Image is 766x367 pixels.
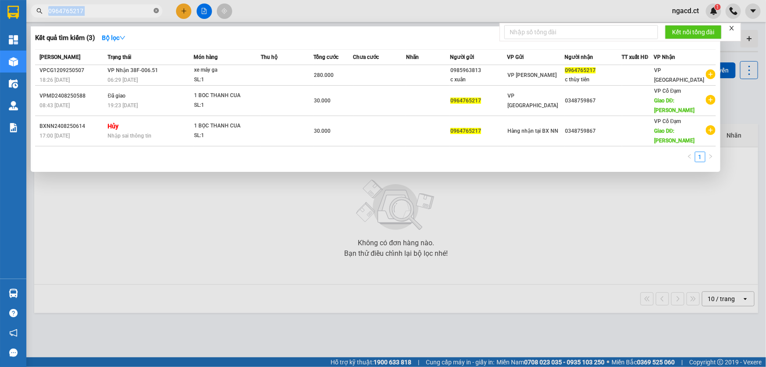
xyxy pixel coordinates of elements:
[40,77,70,83] span: 18:26 [DATE]
[565,75,621,84] div: c thùy tiên
[450,54,474,60] span: Người gửi
[705,152,716,162] li: Next Page
[654,98,695,113] span: Giao DĐ: [PERSON_NAME]
[508,93,558,109] span: VP [GEOGRAPHIC_DATA]
[261,54,277,60] span: Thu hộ
[40,122,105,131] div: BXNN2408250614
[194,131,260,141] div: SL: 1
[36,8,43,14] span: search
[9,309,18,317] span: question-circle
[119,35,126,41] span: down
[9,329,18,337] span: notification
[108,54,132,60] span: Trạng thái
[40,102,70,109] span: 08:43 [DATE]
[194,101,260,110] div: SL: 1
[9,35,18,44] img: dashboard-icon
[40,133,70,139] span: 17:00 [DATE]
[108,77,138,83] span: 06:29 [DATE]
[504,25,658,39] input: Nhập số tổng đài
[154,8,159,13] span: close-circle
[565,54,593,60] span: Người nhận
[194,75,260,85] div: SL: 1
[450,128,481,134] span: 0964765217
[705,152,716,162] button: right
[95,31,133,45] button: Bộ lọcdown
[35,33,95,43] h3: Kết quả tìm kiếm ( 3 )
[108,67,158,73] span: VP Nhận 38F-006.51
[565,67,596,73] span: 0964765217
[708,154,713,159] span: right
[508,128,559,134] span: Hàng nhận tại BX NN
[565,127,621,136] div: 0348759867
[194,54,218,60] span: Món hàng
[729,25,735,31] span: close
[154,7,159,15] span: close-circle
[706,95,716,105] span: plus-circle
[695,152,705,162] a: 1
[40,66,105,75] div: VPCG1209250507
[706,125,716,135] span: plus-circle
[9,101,18,110] img: warehouse-icon
[450,66,507,75] div: 0985963813
[565,96,621,105] div: 0348759867
[313,54,338,60] span: Tổng cước
[7,6,19,19] img: logo-vxr
[507,54,524,60] span: VP Gửi
[406,54,419,60] span: Nhãn
[108,93,126,99] span: Đã giao
[108,102,138,109] span: 19:23 [DATE]
[40,54,80,60] span: [PERSON_NAME]
[654,54,675,60] span: VP Nhận
[9,349,18,357] span: message
[314,98,331,104] span: 30.000
[40,91,105,101] div: VPMD2408250588
[684,152,695,162] li: Previous Page
[684,152,695,162] button: left
[9,57,18,66] img: warehouse-icon
[194,65,260,75] div: xe máy ga
[622,54,649,60] span: TT xuất HĐ
[353,54,379,60] span: Chưa cước
[508,72,557,78] span: VP [PERSON_NAME]
[314,128,331,134] span: 30.000
[450,98,481,104] span: 0964765217
[48,6,152,16] input: Tìm tên, số ĐT hoặc mã đơn
[706,69,716,79] span: plus-circle
[102,34,126,41] strong: Bộ lọc
[665,25,722,39] button: Kết nối tổng đài
[450,75,507,84] div: c xuân
[9,123,18,132] img: solution-icon
[672,27,715,37] span: Kết nối tổng đài
[9,79,18,88] img: warehouse-icon
[687,154,692,159] span: left
[314,72,334,78] span: 280.000
[108,133,152,139] span: Nhập sai thông tin
[654,128,695,144] span: Giao DĐ: [PERSON_NAME]
[654,118,681,124] span: VP Cổ Đạm
[194,121,260,131] div: 1 BỌC THANH CUA
[9,289,18,298] img: warehouse-icon
[695,152,705,162] li: 1
[108,123,119,130] strong: Hủy
[654,88,681,94] span: VP Cổ Đạm
[194,91,260,101] div: 1 BOC THANH CUA
[654,67,705,83] span: VP [GEOGRAPHIC_DATA]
